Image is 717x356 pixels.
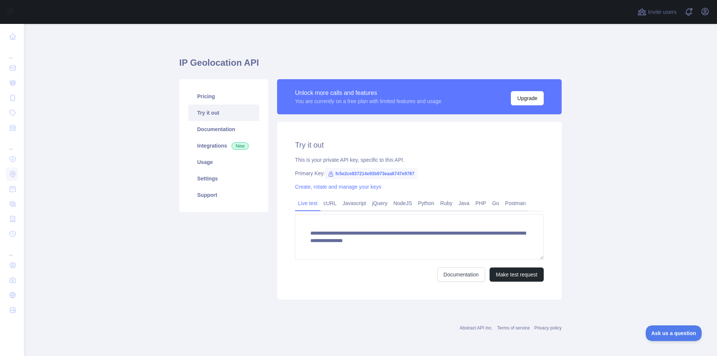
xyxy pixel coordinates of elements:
div: ... [6,136,18,151]
div: Primary Key: [295,170,544,177]
a: Go [489,197,502,209]
a: PHP [472,197,489,209]
a: Documentation [188,121,259,137]
a: cURL [320,197,339,209]
a: Java [456,197,473,209]
a: NodeJS [390,197,415,209]
button: Make test request [490,267,544,282]
button: Invite users [636,6,678,18]
a: Usage [188,154,259,170]
a: Python [415,197,437,209]
a: Settings [188,170,259,187]
h2: Try it out [295,140,544,150]
a: Integrations New [188,137,259,154]
a: Abstract API Inc. [460,325,493,331]
span: New [232,142,249,150]
button: Upgrade [511,91,544,105]
a: Javascript [339,197,369,209]
div: ... [6,45,18,60]
div: This is your private API key, specific to this API. [295,156,544,164]
a: Create, rotate and manage your keys [295,184,381,190]
h1: IP Geolocation API [179,57,562,75]
span: Invite users [648,8,677,16]
a: Try it out [188,105,259,121]
div: ... [6,242,18,257]
div: Unlock more calls and features [295,89,441,97]
div: You are currently on a free plan with limited features and usage [295,97,441,105]
a: jQuery [369,197,390,209]
a: Pricing [188,88,259,105]
a: Postman [502,197,529,209]
iframe: Toggle Customer Support [646,325,702,341]
a: Support [188,187,259,203]
a: Ruby [437,197,456,209]
a: Terms of service [497,325,530,331]
a: Documentation [437,267,485,282]
span: fc5e2ce837214e93b973eaa6747e9787 [325,168,418,179]
a: Privacy policy [534,325,562,331]
a: Live test [295,197,320,209]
